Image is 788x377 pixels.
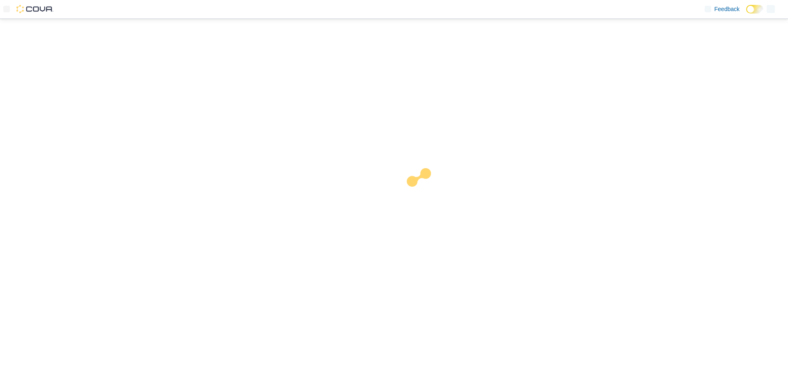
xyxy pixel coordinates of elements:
input: Dark Mode [746,5,763,14]
a: Feedback [701,1,743,17]
span: Feedback [715,5,740,13]
img: cova-loader [394,162,456,224]
img: Cova [16,5,53,13]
